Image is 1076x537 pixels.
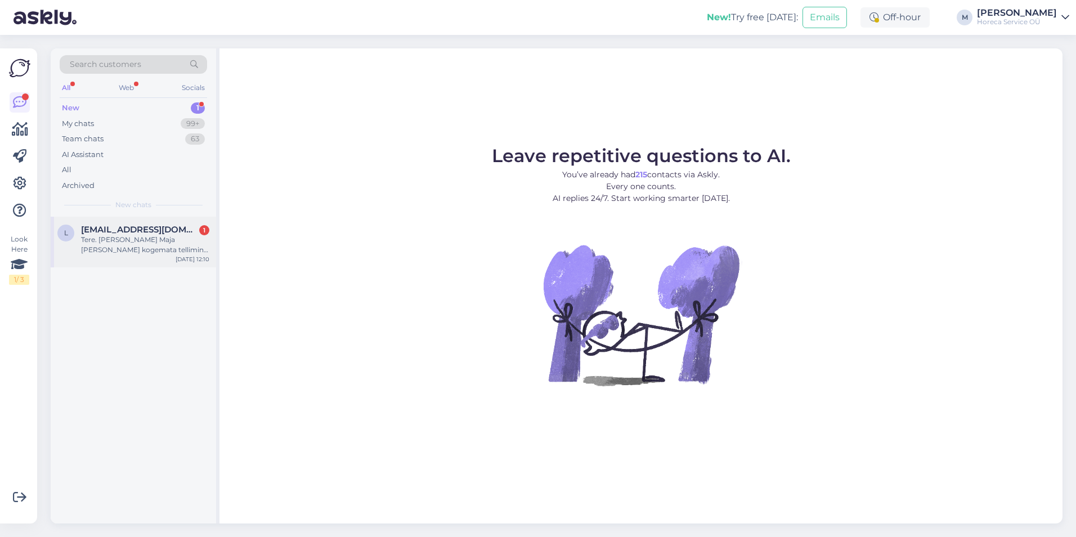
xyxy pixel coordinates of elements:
[62,102,79,114] div: New
[977,8,1057,17] div: [PERSON_NAME]
[191,102,205,114] div: 1
[64,229,68,237] span: l
[181,118,205,129] div: 99+
[9,57,30,79] img: Askly Logo
[9,275,29,285] div: 1 / 3
[9,234,29,285] div: Look Here
[176,255,209,263] div: [DATE] 12:10
[492,145,791,167] span: Leave repetitive questions to AI.
[492,169,791,204] p: You’ve already had contacts via Askly. Every one counts. AI replies 24/7. Start working smarter [...
[707,12,731,23] b: New!
[62,180,95,191] div: Archived
[977,8,1069,26] a: [PERSON_NAME]Horeca Service OÜ
[540,213,742,416] img: No Chat active
[199,225,209,235] div: 1
[180,80,207,95] div: Socials
[860,7,930,28] div: Off-hour
[957,10,972,25] div: M
[185,133,205,145] div: 63
[707,11,798,24] div: Try free [DATE]:
[81,235,209,255] div: Tere. [PERSON_NAME] Maja [PERSON_NAME] kogemata tellimine topelt kuidas saan ühe tellimuse tühist...
[802,7,847,28] button: Emails
[62,149,104,160] div: AI Assistant
[81,225,198,235] span: laagrikool.moldre@daily.ee
[635,169,647,180] b: 215
[62,118,94,129] div: My chats
[116,80,136,95] div: Web
[62,133,104,145] div: Team chats
[62,164,71,176] div: All
[977,17,1057,26] div: Horeca Service OÜ
[115,200,151,210] span: New chats
[70,59,141,70] span: Search customers
[60,80,73,95] div: All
